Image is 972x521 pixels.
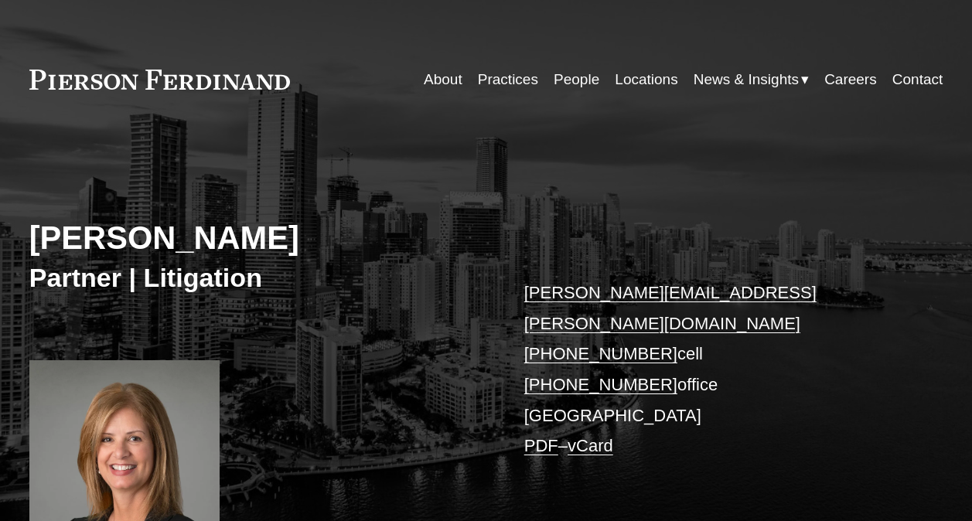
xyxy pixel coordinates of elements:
span: News & Insights [694,66,799,93]
a: Practices [478,65,538,94]
a: folder dropdown [694,65,809,94]
a: Careers [824,65,877,94]
a: [PERSON_NAME][EMAIL_ADDRESS][PERSON_NAME][DOMAIN_NAME] [524,283,817,333]
a: [PHONE_NUMBER] [524,344,677,363]
a: Contact [892,65,943,94]
h3: Partner | Litigation [29,261,486,294]
h2: [PERSON_NAME] [29,219,486,257]
a: PDF [524,436,558,455]
a: Locations [615,65,677,94]
p: cell office [GEOGRAPHIC_DATA] – [524,278,905,461]
a: vCard [568,436,613,455]
a: About [424,65,462,94]
a: [PHONE_NUMBER] [524,375,677,394]
a: People [554,65,599,94]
